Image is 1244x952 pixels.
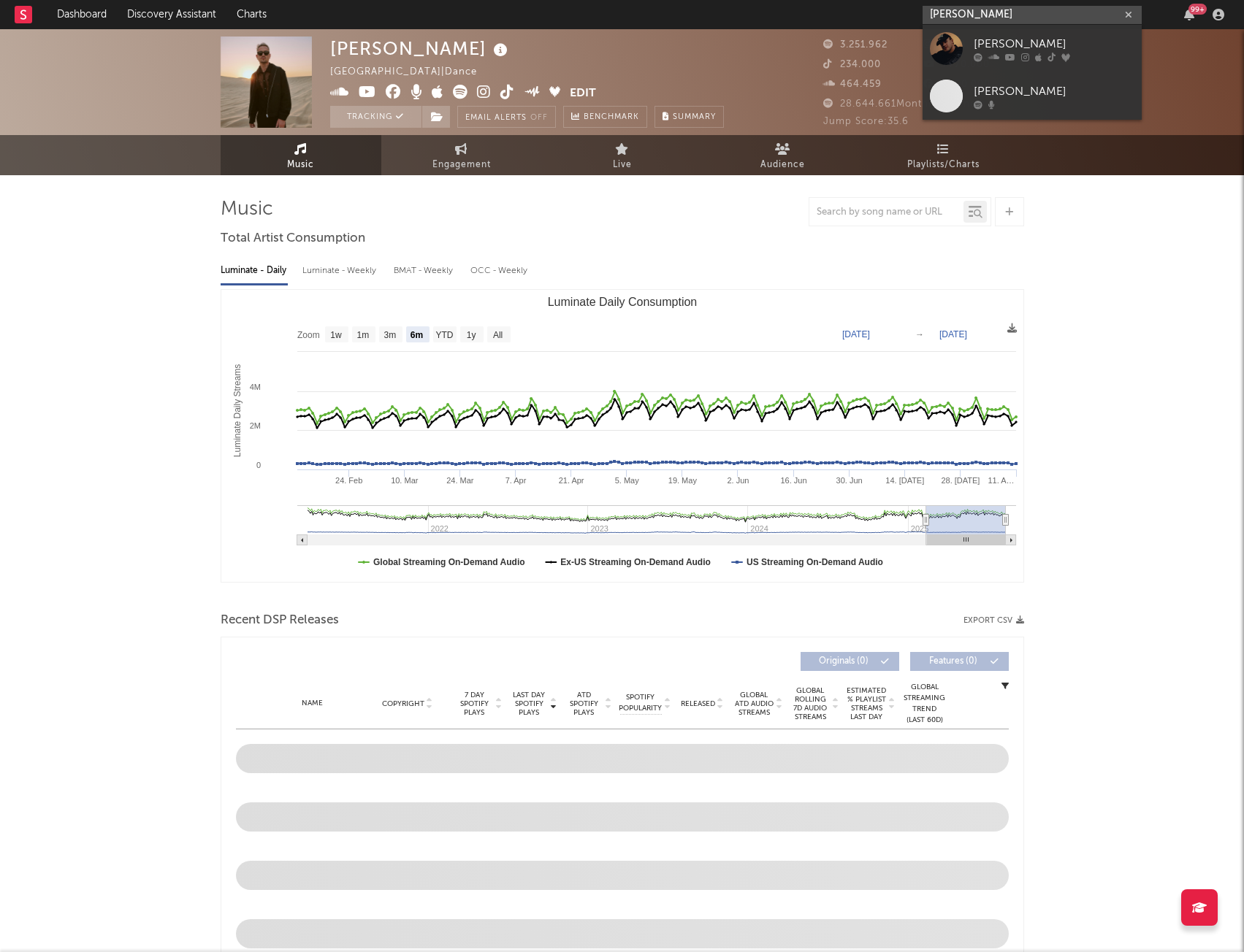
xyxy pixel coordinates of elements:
div: [PERSON_NAME] [974,82,1134,100]
text: 0 [256,461,260,469]
span: Global Rolling 7D Audio Streams [790,686,831,721]
span: 7 Day Spotify Plays [455,691,494,717]
span: 234.000 [823,60,881,69]
div: Luminate - Daily [221,258,288,283]
a: Benchmark [563,106,647,128]
div: BMAT - Weekly [394,258,456,283]
text: 10. Mar [391,476,419,485]
div: Global Streaming Trend (Last 60D) [903,682,947,726]
span: 3.251.962 [823,40,888,50]
div: OCC - Weekly [470,258,529,283]
text: 24. Mar [446,476,474,485]
span: 28.644.661 Monthly Listeners [823,99,985,109]
span: Estimated % Playlist Streams Last Day [847,686,887,721]
span: Live [613,156,632,174]
span: Last Day Spotify Plays [510,691,549,717]
div: [PERSON_NAME] [330,37,511,61]
div: 99 + [1188,4,1207,15]
text: 5. May [614,476,639,485]
text: → [915,329,924,339]
button: Originals(0) [801,652,899,671]
text: YTD [435,330,453,340]
span: Copyright [382,699,424,708]
div: [GEOGRAPHIC_DATA] | Dance [330,64,494,81]
text: 6m [410,330,422,340]
span: Engagement [432,156,491,174]
text: Global Streaming On-Demand Audio [373,557,525,567]
a: Engagement [381,135,542,175]
text: 3m [383,330,396,340]
a: Playlists/Charts [863,135,1024,175]
text: [DATE] [842,329,870,339]
text: 11. A… [988,476,1014,485]
text: 28. [DATE] [941,476,980,485]
text: 7. Apr [505,476,526,485]
input: Search for artists [923,6,1142,24]
span: Total Artist Consumption [221,230,365,247]
a: [PERSON_NAME] [923,25,1142,72]
div: Luminate - Weekly [302,258,379,283]
text: 30. Jun [836,476,862,485]
button: Features(0) [910,652,1009,671]
text: 2M [249,421,260,430]
text: 1m [356,330,369,340]
span: ATD Spotify Plays [565,691,603,717]
input: Search by song name or URL [809,207,963,218]
span: Jump Score: 35.6 [823,117,909,126]
span: 464.459 [823,80,882,89]
span: Global ATD Audio Streams [734,691,774,717]
div: Name [265,698,361,709]
text: Zoom [297,330,320,340]
text: 21. Apr [558,476,584,485]
button: Summary [655,106,724,128]
text: 2. Jun [727,476,749,485]
text: Luminate Daily Consumption [547,296,697,308]
text: 1w [330,330,342,340]
em: Off [530,114,548,122]
text: 19. May [668,476,697,485]
span: Music [287,156,314,174]
text: All [492,330,502,340]
span: Released [681,699,715,708]
span: Audience [760,156,805,174]
span: Summary [673,113,716,121]
a: Audience [703,135,863,175]
text: Luminate Daily Streams [232,364,242,457]
span: Benchmark [584,109,639,126]
button: Export CSV [963,616,1024,625]
div: [PERSON_NAME] [974,35,1134,53]
a: Live [542,135,703,175]
text: Ex-US Streaming On-Demand Audio [560,557,711,567]
text: 14. [DATE] [885,476,924,485]
span: Spotify Popularity [619,692,662,714]
text: 24. Feb [335,476,362,485]
text: US Streaming On-Demand Audio [747,557,883,567]
text: [DATE] [939,329,967,339]
text: 4M [249,383,260,391]
span: Originals ( 0 ) [810,657,877,666]
span: Features ( 0 ) [920,657,987,666]
button: Tracking [330,106,421,128]
a: [PERSON_NAME] [923,72,1142,120]
button: Email AlertsOff [457,106,556,128]
button: Edit [570,85,596,103]
a: Music [221,135,381,175]
span: Recent DSP Releases [221,612,339,629]
text: 16. Jun [780,476,806,485]
text: 1y [466,330,476,340]
span: Playlists/Charts [907,156,980,174]
svg: Luminate Daily Consumption [221,290,1023,582]
button: 99+ [1184,9,1194,20]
